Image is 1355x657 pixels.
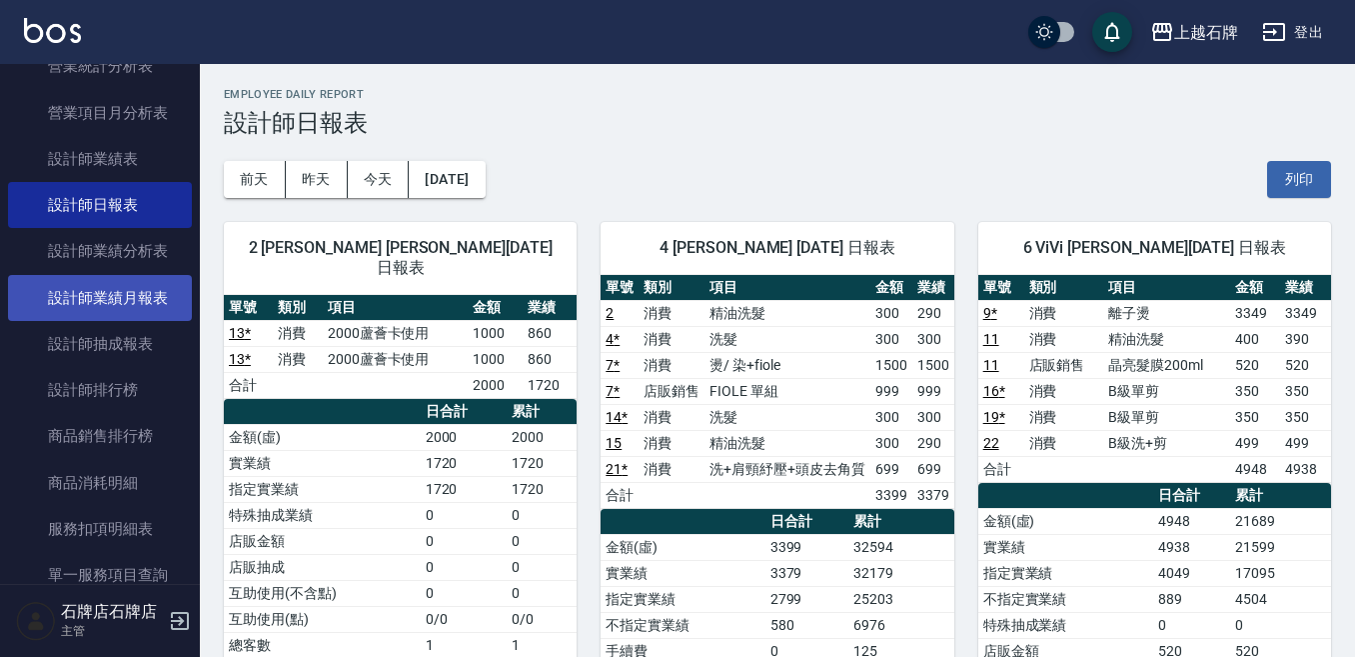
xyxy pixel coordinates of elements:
td: 21599 [1230,534,1331,560]
td: 300 [870,300,912,326]
td: 實業績 [224,450,421,476]
table: a dense table [601,275,953,509]
td: 580 [765,612,848,638]
td: 300 [912,326,954,352]
td: 25203 [848,586,954,612]
td: 3399 [870,482,912,508]
th: 日合計 [765,509,848,535]
td: 2000蘆薈卡使用 [323,346,468,372]
td: 400 [1230,326,1281,352]
th: 業績 [523,295,578,321]
a: 設計師日報表 [8,182,192,228]
td: 390 [1280,326,1331,352]
td: 特殊抽成業績 [978,612,1153,638]
a: 設計師業績月報表 [8,275,192,321]
a: 營業項目月分析表 [8,90,192,136]
td: 店販銷售 [639,378,704,404]
td: 350 [1280,378,1331,404]
th: 業績 [1280,275,1331,301]
td: 0 [421,580,508,606]
td: 合計 [224,372,273,398]
td: 0/0 [507,606,577,632]
td: 消費 [273,346,322,372]
h3: 設計師日報表 [224,109,1331,137]
td: 2000 [507,424,577,450]
td: 互助使用(不含點) [224,580,421,606]
th: 日合計 [421,399,508,425]
td: B級洗+剪 [1103,430,1230,456]
th: 累計 [507,399,577,425]
th: 金額 [1230,275,1281,301]
h5: 石牌店石牌店 [61,602,163,622]
td: 消費 [1024,430,1104,456]
span: 6 ViVi [PERSON_NAME][DATE] 日報表 [1002,238,1307,258]
td: 0 [507,528,577,554]
td: 洗+肩頸紓壓+頭皮去角質 [704,456,870,482]
td: 4049 [1153,560,1230,586]
button: 昨天 [286,161,348,198]
td: 不指定實業績 [601,612,764,638]
img: Person [16,601,56,641]
a: 2 [606,305,614,321]
td: 金額(虛) [601,534,764,560]
button: 登出 [1254,14,1331,51]
td: 699 [912,456,954,482]
h2: Employee Daily Report [224,88,1331,101]
td: 3379 [765,560,848,586]
th: 類別 [639,275,704,301]
p: 主管 [61,622,163,640]
td: 指定實業績 [978,560,1153,586]
td: 889 [1153,586,1230,612]
th: 類別 [273,295,322,321]
th: 累計 [1230,483,1331,509]
td: 店販抽成 [224,554,421,580]
td: 21689 [1230,508,1331,534]
td: 店販金額 [224,528,421,554]
td: 洗髮 [704,404,870,430]
td: 離子燙 [1103,300,1230,326]
td: 實業績 [601,560,764,586]
td: 3399 [765,534,848,560]
td: 特殊抽成業績 [224,502,421,528]
a: 服務扣項明細表 [8,506,192,552]
td: 2000 [421,424,508,450]
div: 上越石牌 [1174,20,1238,45]
td: 1720 [507,476,577,502]
td: 4504 [1230,586,1331,612]
td: 合計 [978,456,1024,482]
button: [DATE] [409,161,485,198]
td: 消費 [273,320,322,346]
td: 消費 [1024,326,1104,352]
td: 999 [912,378,954,404]
td: 1720 [421,450,508,476]
td: 0 [507,502,577,528]
td: 3349 [1230,300,1281,326]
td: 1720 [523,372,578,398]
td: 金額(虛) [224,424,421,450]
td: 300 [870,404,912,430]
td: 860 [523,346,578,372]
button: 今天 [348,161,410,198]
td: 精油洗髮 [1103,326,1230,352]
td: 300 [870,430,912,456]
td: 消費 [1024,404,1104,430]
th: 金額 [870,275,912,301]
td: 3349 [1280,300,1331,326]
td: 1500 [912,352,954,378]
td: 精油洗髮 [704,430,870,456]
td: 4938 [1280,456,1331,482]
td: 4938 [1153,534,1230,560]
a: 商品銷售排行榜 [8,413,192,459]
button: 列印 [1267,161,1331,198]
th: 項目 [704,275,870,301]
span: 2 [PERSON_NAME] [PERSON_NAME][DATE] 日報表 [248,238,553,278]
th: 單號 [224,295,273,321]
th: 項目 [323,295,468,321]
a: 設計師業績分析表 [8,228,192,274]
td: 300 [870,326,912,352]
td: 指定實業績 [224,476,421,502]
td: 32179 [848,560,954,586]
td: 洗髮 [704,326,870,352]
a: 設計師排行榜 [8,367,192,413]
td: 4948 [1153,508,1230,534]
